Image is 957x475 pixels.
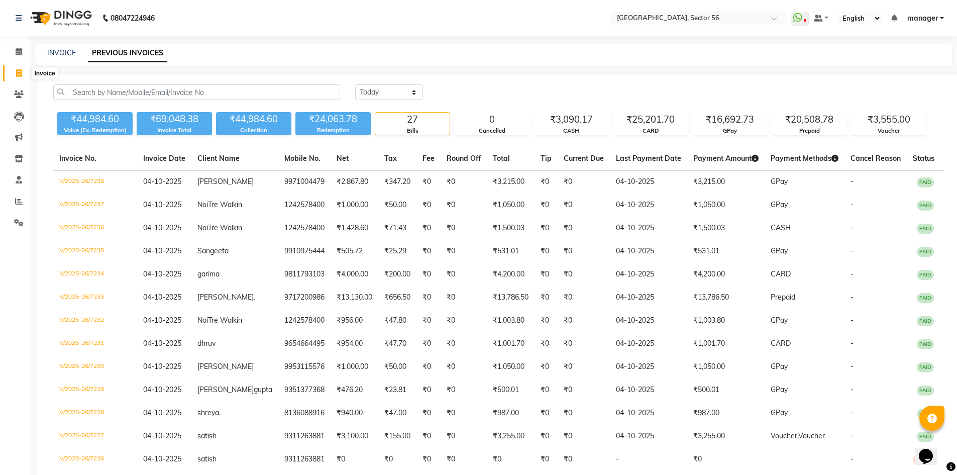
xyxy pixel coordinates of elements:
td: ₹500.01 [487,378,535,402]
span: - [850,223,854,232]
div: CARD [613,127,688,135]
td: ₹0 [331,448,378,471]
td: V/2025-26/7227 [53,425,137,448]
td: V/2025-26/7230 [53,355,137,378]
img: logo [26,4,94,32]
td: ₹0 [558,309,610,332]
span: - [850,385,854,394]
td: ₹0 [416,240,441,263]
td: ₹656.50 [378,286,416,309]
td: 9811793103 [278,263,331,286]
td: ₹0 [416,355,441,378]
td: 04-10-2025 [610,425,687,448]
td: ₹0 [558,194,610,217]
span: Last Payment Date [616,154,681,163]
td: ₹50.00 [378,355,416,378]
span: Cancel Reason [850,154,901,163]
td: ₹0 [535,194,558,217]
td: V/2025-26/7232 [53,309,137,332]
td: ₹13,130.00 [331,286,378,309]
td: ₹0 [558,425,610,448]
div: ₹44,984.60 [216,112,291,126]
span: Noi [197,223,208,232]
div: ₹24,063.78 [295,112,371,126]
span: 04-10-2025 [143,316,181,325]
td: ₹0 [441,217,487,240]
span: 04-10-2025 [143,339,181,348]
span: 04-10-2025 [143,385,181,394]
td: ₹2,867.80 [331,170,378,194]
span: 04-10-2025 [143,408,181,417]
td: 9717200986 [278,286,331,309]
span: Client Name [197,154,240,163]
td: V/2025-26/7236 [53,217,137,240]
div: 27 [375,113,450,127]
td: 04-10-2025 [610,332,687,355]
td: ₹0 [558,378,610,402]
td: ₹0 [416,448,441,471]
td: 04-10-2025 [610,217,687,240]
span: - [850,408,854,417]
td: ₹0 [535,425,558,448]
td: ₹1,050.00 [487,355,535,378]
a: PREVIOUS INVOICES [88,44,167,62]
div: Bills [375,127,450,135]
span: Tre Walkin [208,200,242,209]
td: ₹0 [416,286,441,309]
span: PAID [917,293,934,303]
td: ₹0 [441,309,487,332]
span: - [850,246,854,255]
span: . [219,408,221,417]
td: ₹0 [535,286,558,309]
span: Invoice No. [59,154,96,163]
div: ₹69,048.38 [137,112,212,126]
td: ₹155.00 [378,425,416,448]
td: ₹0 [558,263,610,286]
td: ₹500.01 [687,378,765,402]
td: ₹0 [558,402,610,425]
td: ₹0 [535,402,558,425]
span: PAID [917,409,934,419]
td: ₹0 [441,194,487,217]
span: 04-10-2025 [143,293,181,302]
span: PAID [917,224,934,234]
td: ₹71.43 [378,217,416,240]
div: ₹20,508.78 [772,113,846,127]
span: CARD [771,269,791,278]
span: garima [197,269,220,278]
span: - [850,269,854,278]
td: 1242578400 [278,217,331,240]
span: Tre Walkin [208,223,242,232]
span: Sangeeta [197,246,229,255]
td: 9971004479 [278,170,331,194]
span: satish [197,431,217,440]
td: ₹0 [441,355,487,378]
td: ₹0 [441,170,487,194]
span: [PERSON_NAME] [197,385,254,394]
span: - [850,316,854,325]
td: ₹4,000.00 [331,263,378,286]
td: V/2025-26/7235 [53,240,137,263]
td: ₹3,255.00 [687,425,765,448]
td: ₹0 [558,355,610,378]
td: ₹1,050.00 [487,194,535,217]
div: ₹25,201.70 [613,113,688,127]
td: ₹0 [441,286,487,309]
span: [PERSON_NAME] [197,177,254,186]
td: ₹4,200.00 [487,263,535,286]
td: ₹1,500.03 [487,217,535,240]
td: V/2025-26/7238 [53,170,137,194]
span: Net [337,154,349,163]
td: ₹23.81 [378,378,416,402]
span: PAID [917,201,934,211]
span: satish [197,454,217,463]
span: 04-10-2025 [143,362,181,371]
td: 9910975444 [278,240,331,263]
span: Voucher [798,431,825,440]
span: 04-10-2025 [143,177,181,186]
td: V/2025-26/7226 [53,448,137,471]
td: ₹0 [535,355,558,378]
span: GPay [771,385,788,394]
td: 04-10-2025 [610,194,687,217]
span: 04-10-2025 [143,454,181,463]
